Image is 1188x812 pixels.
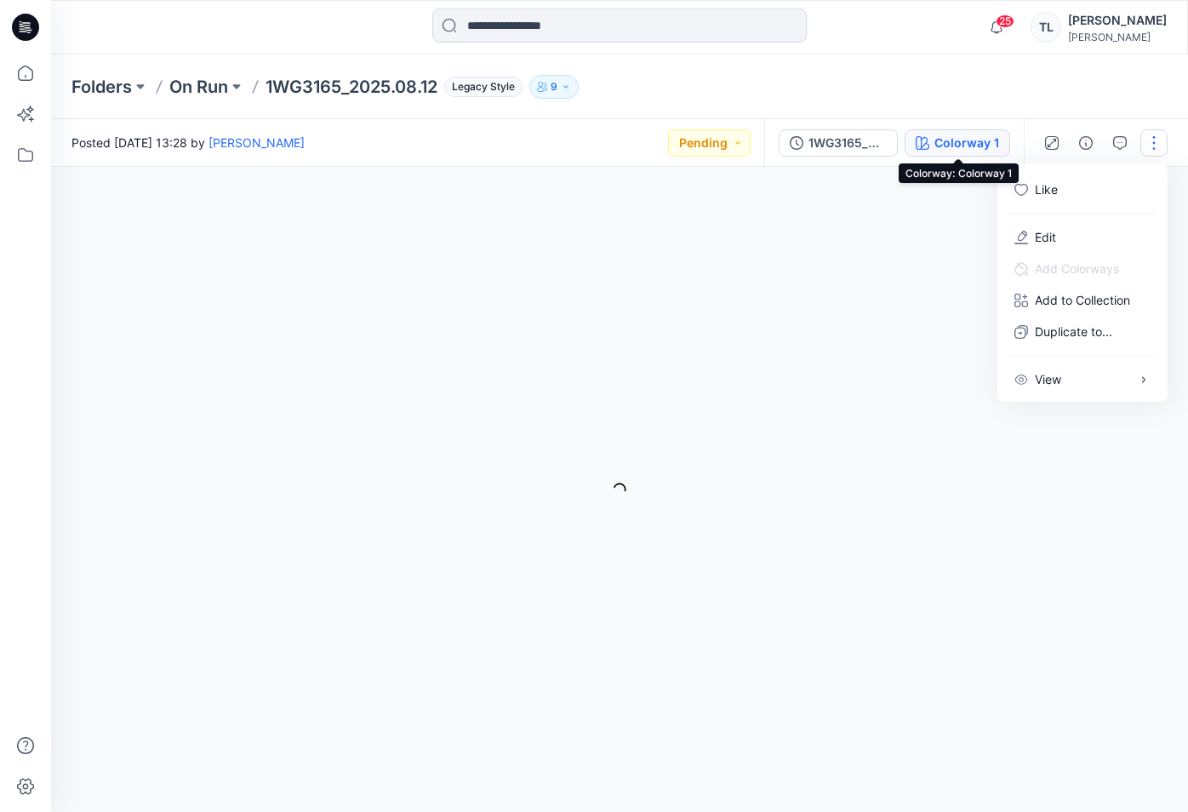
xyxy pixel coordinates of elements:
div: TL [1031,12,1061,43]
p: Add to Collection [1035,291,1130,309]
div: 1WG3165_Artworks150825 [808,134,887,152]
button: Legacy Style [437,75,523,99]
span: 25 [996,14,1014,28]
span: Posted [DATE] 13:28 by [71,134,305,152]
p: View [1035,370,1061,388]
button: 9 [529,75,579,99]
div: Colorway 1 [934,134,999,152]
button: 1WG3165_Artworks150825 [779,129,898,157]
div: [PERSON_NAME] [1068,10,1167,31]
button: Colorway 1 [905,129,1010,157]
button: Details [1072,129,1099,157]
a: [PERSON_NAME] [208,135,305,150]
a: On Run [169,75,228,99]
p: Duplicate to... [1035,323,1112,340]
div: [PERSON_NAME] [1068,31,1167,43]
span: Legacy Style [444,77,523,97]
p: 1WG3165_2025.08.12 [266,75,437,99]
p: 9 [551,77,557,96]
a: Edit [1035,228,1056,246]
p: Like [1035,180,1058,198]
a: Folders [71,75,132,99]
